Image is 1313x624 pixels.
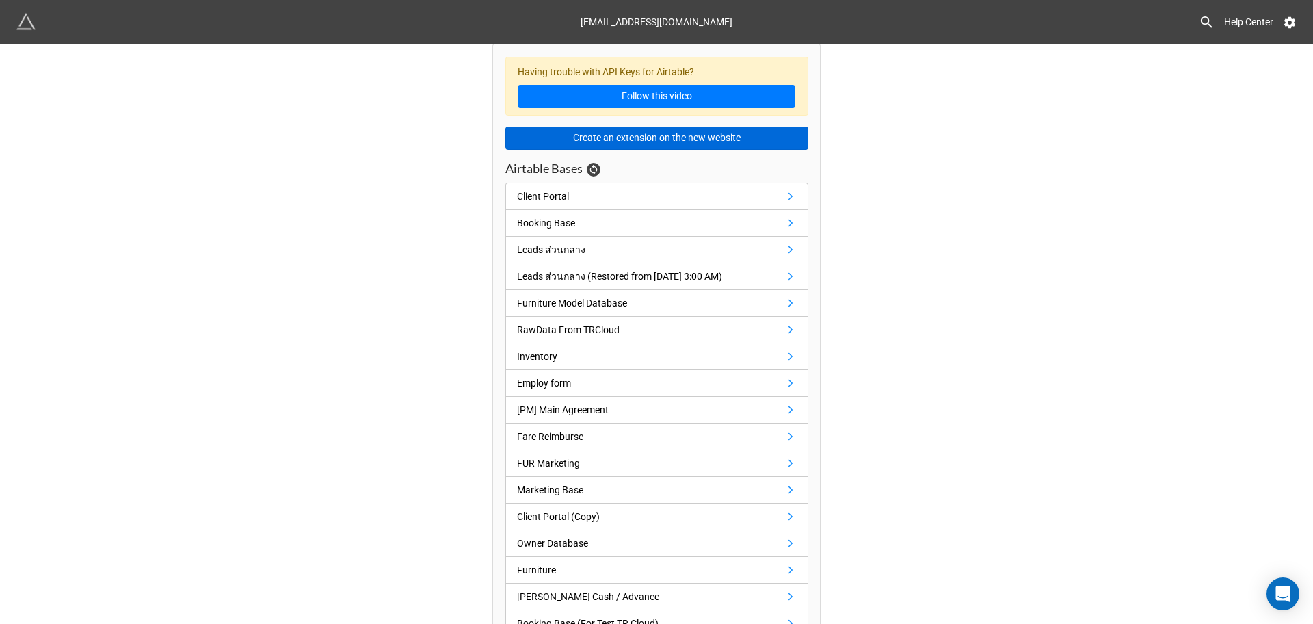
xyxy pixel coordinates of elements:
[1266,577,1299,610] div: Open Intercom Messenger
[517,509,600,524] div: Client Portal (Copy)
[517,216,575,231] div: Booking Base
[517,322,620,337] div: RawData From TRCloud
[505,504,808,530] a: Client Portal (Copy)
[505,263,808,290] a: Leads ส่วนกลาง (Restored from [DATE] 3:00 AM)
[505,450,808,477] a: FUR Marketing
[517,242,585,257] div: Leads ส่วนกลาง
[517,349,557,364] div: Inventory
[1215,10,1283,34] a: Help Center
[505,370,808,397] a: Employ form
[517,456,580,471] div: FUR Marketing
[517,189,569,204] div: Client Portal
[517,376,571,391] div: Employ form
[505,397,808,424] a: [PM] Main Agreement
[517,562,556,577] div: Furniture
[505,161,583,177] h3: Airtable Bases
[505,183,808,210] a: Client Portal
[505,290,808,317] a: Furniture Model Database
[505,317,808,343] a: RawData From TRCloud
[505,237,808,263] a: Leads ส่วนกลาง
[505,584,808,610] a: [PERSON_NAME] Cash / Advance
[505,557,808,584] a: Furniture
[517,429,583,444] div: Fare Reimburse
[505,477,808,504] a: Marketing Base
[517,402,609,417] div: [PM] Main Agreement
[505,210,808,237] a: Booking Base
[517,482,583,497] div: Marketing Base
[518,85,795,108] a: Follow this video
[581,10,732,34] div: [EMAIL_ADDRESS][DOMAIN_NAME]
[505,424,808,450] a: Fare Reimburse
[505,530,808,557] a: Owner Database
[587,163,600,177] a: Sync Base Structure
[505,127,808,150] button: Create an extension on the new website
[517,269,722,284] div: Leads ส่วนกลาง (Restored from [DATE] 3:00 AM)
[16,12,36,31] img: miniextensions-icon.73ae0678.png
[517,296,627,311] div: Furniture Model Database
[505,343,808,370] a: Inventory
[505,57,808,116] div: Having trouble with API Keys for Airtable?
[517,589,659,604] div: [PERSON_NAME] Cash / Advance
[517,536,588,551] div: Owner Database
